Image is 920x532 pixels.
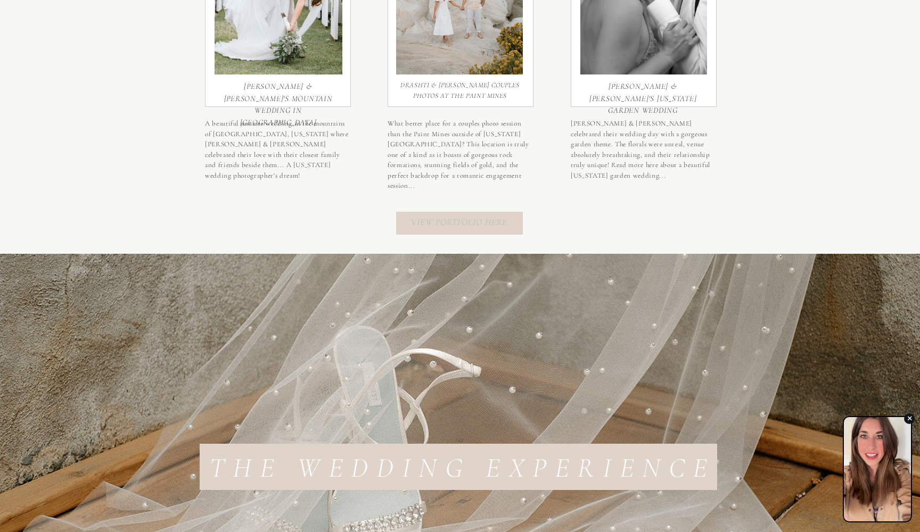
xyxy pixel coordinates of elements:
[204,447,720,486] a: the wedding experience
[837,411,917,529] iframe: chipbot-button-iframe
[579,80,707,105] a: [PERSON_NAME] & [PERSON_NAME]'s [US_STATE] garden wedding
[205,119,351,172] h3: A beautiful summer wedding in the mountains of [GEOGRAPHIC_DATA], [US_STATE] where [PERSON_NAME] ...
[411,215,512,230] a: View portfolio here
[398,80,522,104] a: DRASHTI & [PERSON_NAME] couples PHOTOS AT THE PAINT MINES
[571,119,717,178] h3: [PERSON_NAME] & [PERSON_NAME] celebrated their wedding day with a gorgeous garden theme. The flor...
[388,119,533,181] p: What better place for a couples photo session than the Paint Mines outside of [US_STATE][GEOGRAPH...
[223,80,333,102] a: [PERSON_NAME] & [PERSON_NAME]'S MOUNTAIN WEDDING IN [GEOGRAPHIC_DATA]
